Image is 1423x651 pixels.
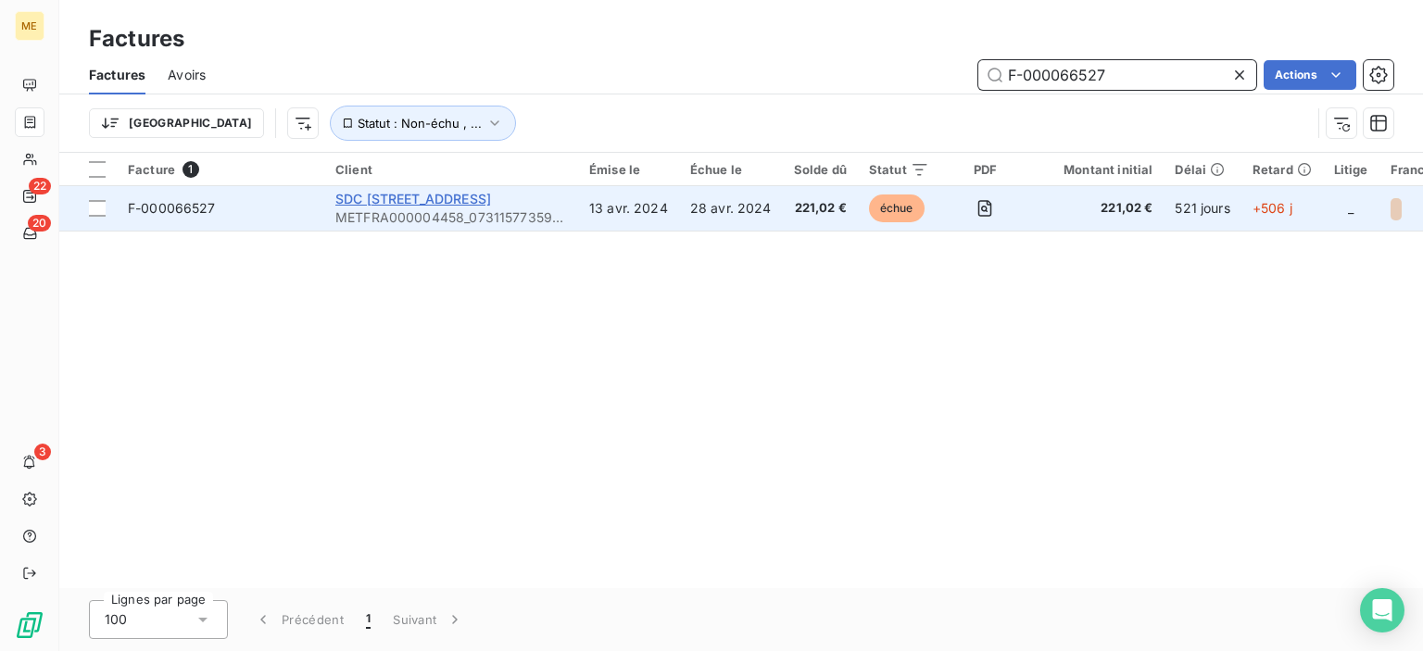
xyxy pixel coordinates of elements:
span: Statut : Non-échu , ... [358,116,482,131]
input: Rechercher [978,60,1256,90]
button: Actions [1264,60,1356,90]
span: 1 [366,610,371,629]
img: Logo LeanPay [15,610,44,640]
button: Statut : Non-échu , ... [330,106,516,141]
div: Litige [1334,162,1368,177]
span: 221,02 € [1041,199,1152,218]
div: Délai [1175,162,1229,177]
div: Émise le [589,162,668,177]
div: Statut [869,162,929,177]
button: Suivant [382,600,475,639]
span: 22 [29,178,51,194]
span: F-000066527 [128,200,216,216]
span: Facture [128,162,175,177]
span: SDC [STREET_ADDRESS] [335,191,491,207]
div: ME [15,11,44,41]
td: 28 avr. 2024 [679,186,783,231]
span: _ [1348,200,1354,216]
div: Retard [1253,162,1312,177]
td: 521 jours [1164,186,1240,231]
div: Montant initial [1041,162,1152,177]
span: 3 [34,444,51,460]
h3: Factures [89,22,184,56]
td: 13 avr. 2024 [578,186,679,231]
span: échue [869,194,925,222]
button: Précédent [243,600,355,639]
span: 221,02 € [794,199,847,218]
span: +506 j [1253,200,1292,216]
div: PDF [951,162,1019,177]
button: 1 [355,600,382,639]
button: [GEOGRAPHIC_DATA] [89,108,264,138]
div: Solde dû [794,162,847,177]
span: 20 [28,215,51,232]
div: Open Intercom Messenger [1360,588,1404,632]
span: 100 [105,610,127,629]
span: Avoirs [168,66,206,84]
span: METFRA000004458_07311577359951-CA1 [335,208,567,227]
span: Factures [89,66,145,84]
span: 1 [183,161,199,178]
div: Échue le [690,162,772,177]
div: Client [335,162,567,177]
